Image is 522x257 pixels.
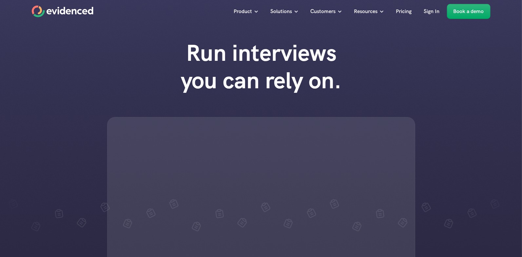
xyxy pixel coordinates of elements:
[168,39,355,94] h1: Run interviews you can rely on.
[391,4,417,19] a: Pricing
[271,7,292,16] p: Solutions
[454,7,484,16] p: Book a demo
[419,4,445,19] a: Sign In
[447,4,491,19] a: Book a demo
[396,7,412,16] p: Pricing
[424,7,440,16] p: Sign In
[234,7,252,16] p: Product
[311,7,336,16] p: Customers
[32,6,93,17] a: Home
[354,7,378,16] p: Resources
